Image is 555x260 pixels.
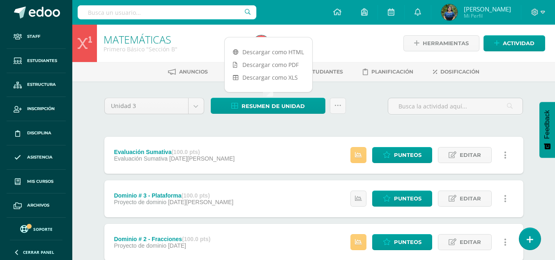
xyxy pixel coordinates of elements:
[460,191,481,206] span: Editar
[440,69,479,75] span: Dosificación
[441,4,458,21] img: 5914774f7085c63bcd80a4fe3d7f208d.png
[182,192,210,199] strong: (100.0 pts)
[27,81,56,88] span: Estructura
[394,191,421,206] span: Punteos
[104,32,171,46] a: MATEMÁTICAS
[168,199,233,205] span: [DATE][PERSON_NAME]
[503,36,534,51] span: Actividad
[7,170,66,194] a: Mis cursos
[7,193,66,218] a: Archivos
[464,12,511,19] span: Mi Perfil
[403,35,479,51] a: Herramientas
[179,69,208,75] span: Anuncios
[33,226,53,232] span: Soporte
[114,199,166,205] span: Proyecto de dominio
[394,147,421,163] span: Punteos
[225,46,312,58] a: Descargar como HTML
[7,145,66,170] a: Asistencia
[7,49,66,73] a: Estudiantes
[242,99,305,114] span: Resumen de unidad
[7,121,66,145] a: Disciplina
[460,235,481,250] span: Editar
[27,202,49,209] span: Archivos
[27,33,40,40] span: Staff
[10,223,62,234] a: Soporte
[104,45,243,53] div: Primero Básico 'Sección B'
[371,69,413,75] span: Planificación
[423,36,469,51] span: Herramientas
[253,35,269,52] img: c93f8289ae796eea101f01ce36f82ceb.png
[372,234,432,250] a: Punteos
[363,65,413,78] a: Planificación
[182,236,210,242] strong: (100.0 pts)
[114,149,235,155] div: Evaluación Sumativa
[114,236,210,242] div: Dominio # 2 - Fracciones
[114,242,166,249] span: Proyecto de dominio
[27,178,53,185] span: Mis cursos
[7,25,66,49] a: Staff
[539,102,555,158] button: Feedback - Mostrar encuesta
[388,98,523,114] input: Busca la actividad aquí...
[78,5,256,19] input: Busca un usuario...
[394,235,421,250] span: Punteos
[543,110,551,139] span: Feedback
[225,71,312,84] a: Descargar como XLS
[169,155,235,162] span: [DATE][PERSON_NAME]
[168,65,208,78] a: Anuncios
[27,154,53,161] span: Asistencia
[23,249,54,255] span: Cerrar panel
[105,98,204,114] a: Unidad 3
[7,97,66,121] a: Inscripción
[168,242,186,249] span: [DATE]
[372,191,432,207] a: Punteos
[211,98,325,114] a: Resumen de unidad
[433,65,479,78] a: Dosificación
[484,35,545,51] a: Actividad
[27,58,57,64] span: Estudiantes
[114,192,233,199] div: Dominio # 3 - Plataforma
[7,73,66,97] a: Estructura
[294,65,343,78] a: Estudiantes
[171,149,200,155] strong: (100.0 pts)
[27,106,55,112] span: Inscripción
[111,98,182,114] span: Unidad 3
[27,130,51,136] span: Disciplina
[460,147,481,163] span: Editar
[114,155,168,162] span: Evaluación Sumativa
[306,69,343,75] span: Estudiantes
[464,5,511,13] span: [PERSON_NAME]
[104,34,243,45] h1: MATEMÁTICAS
[225,58,312,71] a: Descargar como PDF
[372,147,432,163] a: Punteos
